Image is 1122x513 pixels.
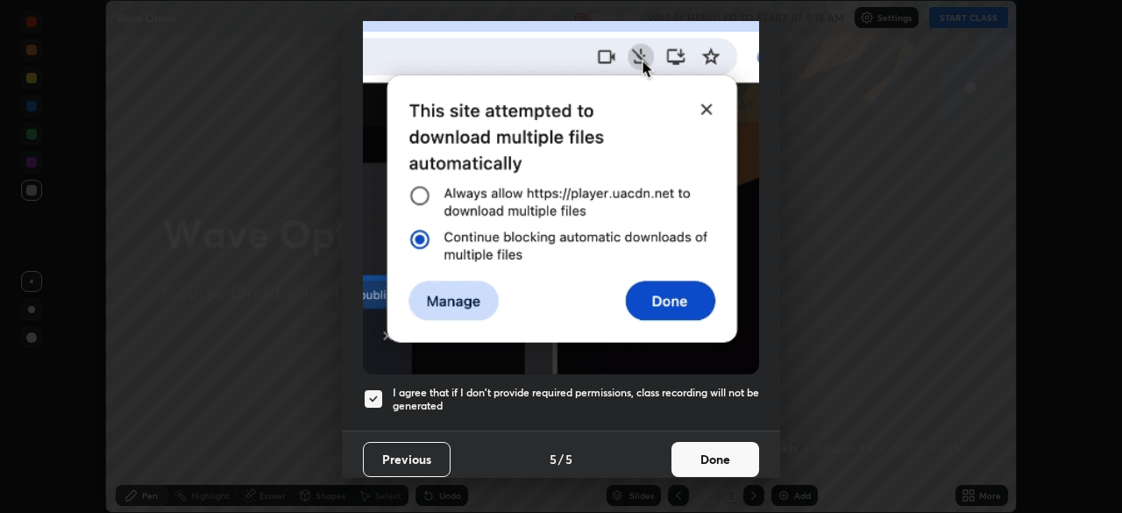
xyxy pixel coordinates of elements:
h4: / [558,450,564,468]
button: Done [671,442,759,477]
h4: 5 [565,450,572,468]
h5: I agree that if I don't provide required permissions, class recording will not be generated [393,386,759,413]
h4: 5 [550,450,557,468]
button: Previous [363,442,451,477]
